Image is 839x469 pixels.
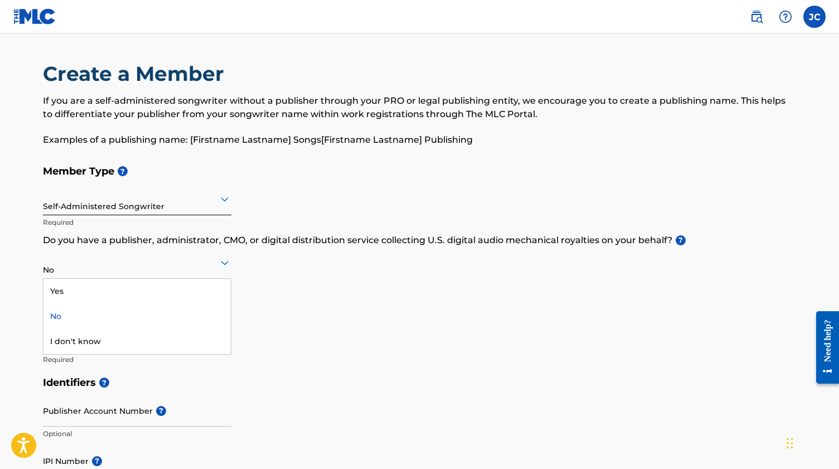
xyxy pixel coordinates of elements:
iframe: Resource Center [808,301,839,393]
a: Public Search [745,6,768,28]
h2: Create a Member [43,61,230,86]
div: Help [774,6,797,28]
div: Self-Administered Songwriter [43,185,231,212]
div: No [43,249,231,276]
p: Required [43,355,231,365]
img: search [750,10,763,23]
p: Examples of a publishing name: [Firstname Lastname] Songs[Firstname Lastname] Publishing [43,133,797,147]
span: ? [92,456,102,466]
p: Optional [43,429,231,439]
div: Yes [43,279,231,304]
div: I don't know [43,329,231,354]
span: ? [99,378,109,388]
p: Do you have a publisher, administrator, CMO, or digital distribution service collecting U.S. digi... [43,234,797,247]
p: Required [43,217,231,228]
span: ? [118,166,128,176]
img: help [779,10,792,23]
img: MLC Logo [13,8,56,25]
span: ? [676,235,686,245]
div: Drag [787,427,793,460]
span: ? [156,406,166,416]
h5: Identifiers [43,371,797,395]
iframe: Chat Widget [783,415,839,469]
h5: Member Name [43,297,797,321]
h5: Member Type [43,159,797,183]
div: User Menu [803,6,826,28]
div: No [43,304,231,329]
p: If you are a self-administered songwriter without a publisher through your PRO or legal publishin... [43,94,797,121]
